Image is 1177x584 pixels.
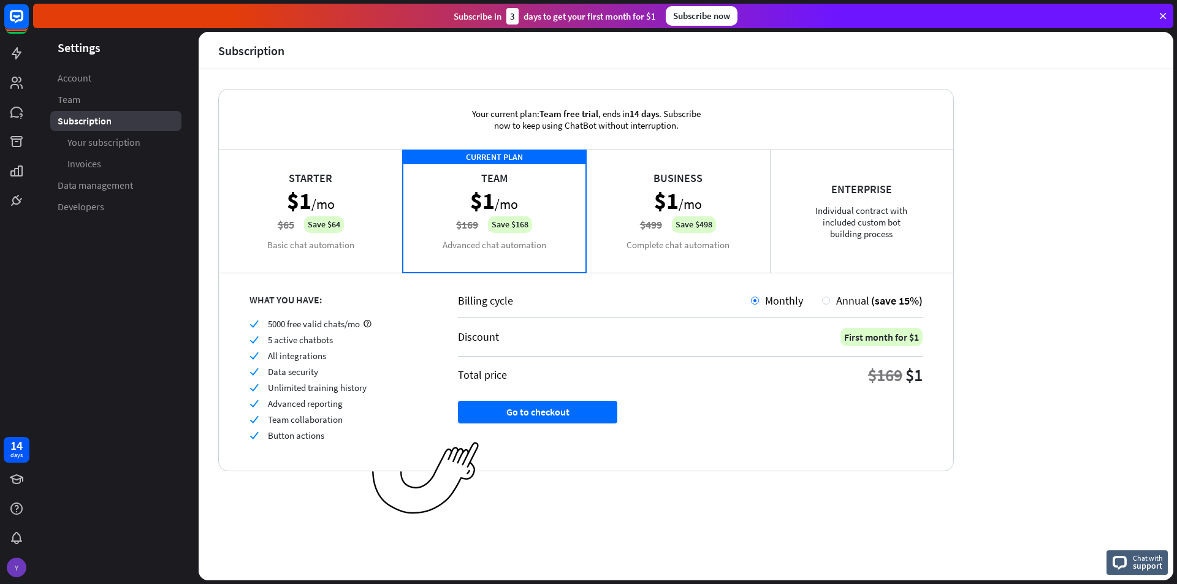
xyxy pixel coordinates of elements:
[7,558,26,577] div: Y
[50,175,181,195] a: Data management
[10,440,23,451] div: 14
[268,350,326,362] span: All integrations
[458,294,751,308] div: Billing cycle
[249,367,259,376] i: check
[666,6,737,26] div: Subscribe now
[506,8,519,25] div: 3
[58,200,104,213] span: Developers
[458,330,499,344] div: Discount
[4,437,29,463] a: 14 days
[871,294,923,308] span: (save 15%)
[67,157,101,170] span: Invoices
[268,414,343,425] span: Team collaboration
[1133,552,1163,564] span: Chat with
[67,136,140,149] span: Your subscription
[458,368,507,382] div: Total price
[454,8,656,25] div: Subscribe in days to get your first month for $1
[249,319,259,328] i: check
[10,451,23,460] div: days
[249,335,259,344] i: check
[50,197,181,217] a: Developers
[905,364,923,386] div: $1
[50,132,181,153] a: Your subscription
[218,44,284,58] div: Subscription
[50,68,181,88] a: Account
[765,294,803,308] span: Monthly
[58,93,80,106] span: Team
[268,382,367,393] span: Unlimited training history
[58,179,133,192] span: Data management
[10,5,47,42] button: Open LiveChat chat widget
[58,115,112,127] span: Subscription
[249,431,259,440] i: check
[836,294,869,308] span: Annual
[539,108,598,119] span: Team free trial
[249,399,259,408] i: check
[630,108,659,119] span: 14 days
[458,401,617,423] button: Go to checkout
[268,318,360,330] span: 5000 free valid chats/mo
[868,364,902,386] div: $169
[268,334,333,346] span: 5 active chatbots
[249,351,259,360] i: check
[58,72,91,85] span: Account
[249,294,427,306] div: WHAT YOU HAVE:
[33,39,199,56] header: Settings
[1133,560,1163,571] span: support
[50,89,181,110] a: Team
[268,430,324,441] span: Button actions
[372,442,479,515] img: ec979a0a656117aaf919.png
[268,398,343,409] span: Advanced reporting
[840,328,923,346] div: First month for $1
[249,383,259,392] i: check
[50,154,181,174] a: Invoices
[249,415,259,424] i: check
[268,366,318,377] span: Data security
[454,89,718,150] div: Your current plan: , ends in . Subscribe now to keep using ChatBot without interruption.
